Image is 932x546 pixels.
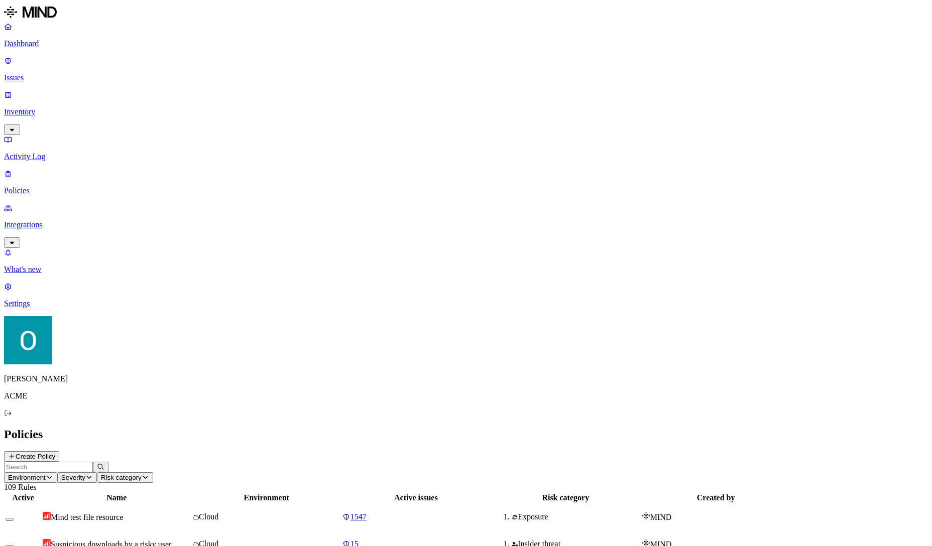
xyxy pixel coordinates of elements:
p: Activity Log [4,152,928,161]
a: 1547 [342,512,490,521]
a: Policies [4,169,928,195]
a: What's new [4,248,928,274]
span: 1547 [351,512,367,521]
a: Dashboard [4,22,928,48]
div: Risk category [492,493,640,502]
img: MIND [4,4,57,20]
span: MIND [650,513,672,521]
span: Risk category [101,474,142,481]
h2: Policies [4,428,928,441]
p: What's new [4,265,928,274]
div: Active issues [342,493,490,502]
a: Settings [4,282,928,308]
p: Dashboard [4,39,928,48]
p: Settings [4,299,928,308]
a: Activity Log [4,135,928,161]
div: Exposure [512,512,640,521]
a: Issues [4,56,928,82]
div: Environment [193,493,340,502]
button: Create Policy [4,451,59,462]
a: Inventory [4,90,928,133]
img: Ofir Englard [4,316,52,364]
div: Created by [642,493,790,502]
img: severity-high.svg [43,512,51,520]
input: Search [4,462,93,472]
img: mind-logo-icon.svg [642,512,650,520]
span: 109 Rules [4,483,36,491]
span: Severity [61,474,85,481]
a: Integrations [4,203,928,246]
p: Integrations [4,220,928,229]
p: Inventory [4,107,928,116]
p: Issues [4,73,928,82]
div: Active [6,493,41,502]
span: Mind test file resource [51,513,123,521]
span: Environment [8,474,46,481]
a: MIND [4,4,928,22]
div: Name [43,493,191,502]
p: ACME [4,391,928,400]
p: Policies [4,186,928,195]
span: Cloud [199,512,218,521]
